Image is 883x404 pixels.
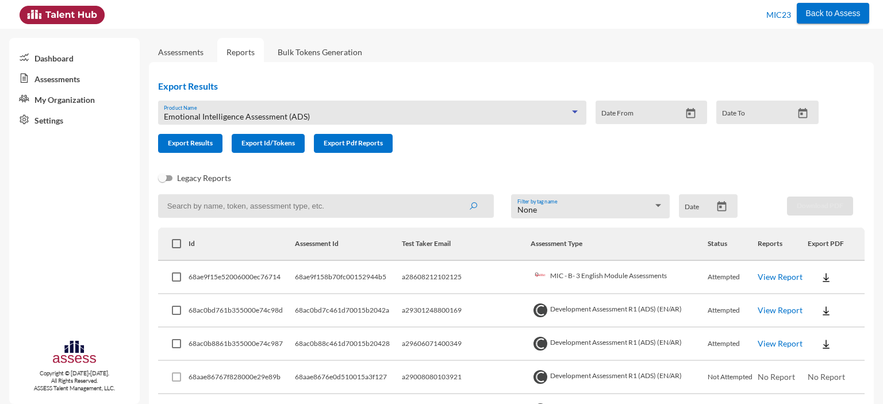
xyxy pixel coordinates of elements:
td: a29301248800169 [402,294,531,328]
td: Not Attempted [708,361,758,394]
p: Copyright © [DATE]-[DATE]. All Rights Reserved. ASSESS Talent Management, LLC. [9,370,140,392]
a: View Report [758,338,803,348]
h2: Export Results [158,80,828,91]
td: Attempted [708,294,758,328]
img: assesscompany-logo.png [52,339,97,367]
button: Export Results [158,134,222,153]
td: Development Assessment R1 (ADS) (EN/AR) [531,294,707,328]
span: Legacy Reports [177,171,231,185]
p: MIC23 [766,6,791,24]
button: Export Id/Tokens [232,134,305,153]
td: a28608212102125 [402,261,531,294]
span: None [517,205,537,214]
td: a29008080103921 [402,361,531,394]
th: Assessment Type [531,228,707,261]
td: 68aae8676e0d510015a3f127 [295,361,402,394]
button: Back to Assess [797,3,870,24]
span: Export Pdf Reports [324,138,383,147]
a: View Report [758,305,803,315]
td: Development Assessment R1 (ADS) (EN/AR) [531,361,707,394]
th: Reports [758,228,808,261]
span: Export Id/Tokens [241,138,295,147]
span: Emotional Intelligence Assessment (ADS) [164,111,310,121]
button: Open calendar [712,201,732,213]
td: 68ae9f158b70fc00152944b5 [295,261,402,294]
td: 68ac0b8861b355000e74c987 [189,328,295,361]
td: 68ac0bd761b355000e74c98d [189,294,295,328]
td: Attempted [708,328,758,361]
span: Back to Assess [806,9,861,18]
td: 68ac0b88c461d70015b20428 [295,328,402,361]
td: Development Assessment R1 (ADS) (EN/AR) [531,328,707,361]
a: Reports [217,38,264,66]
a: My Organization [9,89,140,109]
th: Assessment Id [295,228,402,261]
td: 68ae9f15e52006000ec76714 [189,261,295,294]
a: Bulk Tokens Generation [268,38,371,66]
span: No Report [758,372,795,382]
a: Back to Assess [797,6,870,18]
button: Export Pdf Reports [314,134,393,153]
td: 68ac0bd7c461d70015b2042a [295,294,402,328]
td: MIC - B- 3 English Module Assessments [531,261,707,294]
td: 68aae86767f828000e29e89b [189,361,295,394]
button: Open calendar [681,107,701,120]
a: Settings [9,109,140,130]
td: a29606071400349 [402,328,531,361]
span: Export Results [168,138,213,147]
a: Assessments [9,68,140,89]
span: No Report [808,372,845,382]
input: Search by name, token, assessment type, etc. [158,194,494,218]
th: Status [708,228,758,261]
th: Test Taker Email [402,228,531,261]
span: Download PDF [797,201,843,210]
button: Download PDF [787,197,853,216]
a: Assessments [158,47,204,57]
td: Attempted [708,261,758,294]
th: Export PDF [808,228,865,261]
button: Open calendar [793,107,813,120]
th: Id [189,228,295,261]
a: View Report [758,272,803,282]
a: Dashboard [9,47,140,68]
